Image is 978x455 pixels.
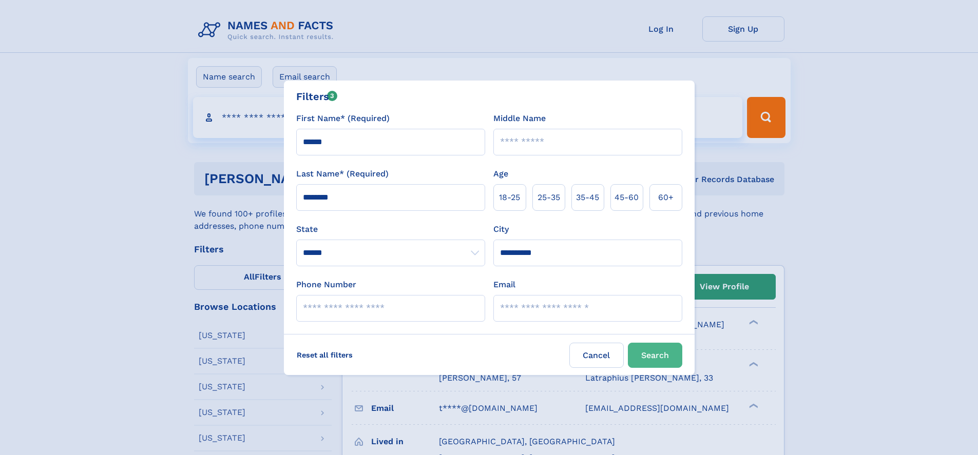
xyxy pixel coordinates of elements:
[296,112,390,125] label: First Name* (Required)
[493,223,509,235] label: City
[658,191,674,204] span: 60+
[628,343,682,368] button: Search
[296,223,485,235] label: State
[296,168,389,180] label: Last Name* (Required)
[296,279,356,291] label: Phone Number
[615,191,639,204] span: 45‑60
[569,343,624,368] label: Cancel
[296,89,338,104] div: Filters
[493,168,508,180] label: Age
[576,191,599,204] span: 35‑45
[493,112,546,125] label: Middle Name
[290,343,359,367] label: Reset all filters
[538,191,560,204] span: 25‑35
[499,191,520,204] span: 18‑25
[493,279,515,291] label: Email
